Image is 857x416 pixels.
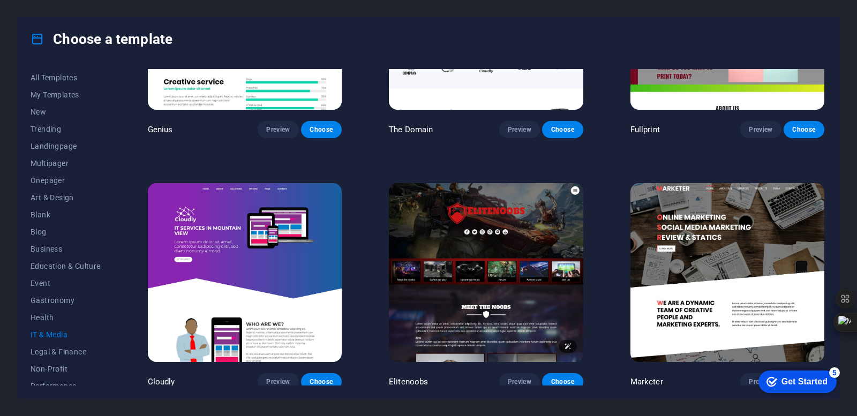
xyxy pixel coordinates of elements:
[389,183,583,362] img: Elitenoobs
[389,376,428,387] p: Elitenoobs
[551,377,574,386] span: Choose
[31,343,101,360] button: Legal & Finance
[31,176,101,185] span: Onepager
[542,121,583,138] button: Choose
[148,183,342,362] img: Cloudly
[31,73,101,82] span: All Templates
[31,86,101,103] button: My Templates
[630,183,824,362] img: Marketer
[31,120,101,138] button: Trending
[31,360,101,377] button: Non-Profit
[31,223,101,240] button: Blog
[31,258,101,275] button: Education & Culture
[508,377,531,386] span: Preview
[310,377,333,386] span: Choose
[31,326,101,343] button: IT & Media
[551,125,574,134] span: Choose
[31,138,101,155] button: Landingpage
[31,228,101,236] span: Blog
[31,172,101,189] button: Onepager
[31,142,101,150] span: Landingpage
[31,262,101,270] span: Education & Culture
[31,210,101,219] span: Blank
[31,382,101,390] span: Performance
[31,103,101,120] button: New
[31,125,101,133] span: Trending
[148,376,175,387] p: Cloudly
[79,2,90,13] div: 5
[389,124,433,135] p: The Domain
[31,275,101,292] button: Event
[542,373,583,390] button: Choose
[31,155,101,172] button: Multipager
[266,125,290,134] span: Preview
[266,377,290,386] span: Preview
[31,313,101,322] span: Health
[31,330,101,339] span: IT & Media
[31,292,101,309] button: Gastronomy
[31,279,101,288] span: Event
[31,296,101,305] span: Gastronomy
[630,124,660,135] p: Fullprint
[32,12,78,21] div: Get Started
[784,121,824,138] button: Choose
[31,206,101,223] button: Blank
[31,347,101,356] span: Legal & Finance
[148,124,173,135] p: Genius
[31,159,101,168] span: Multipager
[749,125,772,134] span: Preview
[31,245,101,253] span: Business
[31,90,101,99] span: My Templates
[301,121,342,138] button: Choose
[749,377,772,386] span: Preview
[31,31,172,48] h4: Choose a template
[508,125,531,134] span: Preview
[31,189,101,206] button: Art & Design
[31,108,101,116] span: New
[31,193,101,202] span: Art & Design
[31,240,101,258] button: Business
[31,309,101,326] button: Health
[31,365,101,373] span: Non-Profit
[310,125,333,134] span: Choose
[258,373,298,390] button: Preview
[499,121,540,138] button: Preview
[792,125,816,134] span: Choose
[31,69,101,86] button: All Templates
[499,373,540,390] button: Preview
[740,373,781,390] button: Preview
[31,377,101,395] button: Performance
[301,373,342,390] button: Choose
[630,376,663,387] p: Marketer
[9,5,87,28] div: Get Started 5 items remaining, 0% complete
[258,121,298,138] button: Preview
[740,121,781,138] button: Preview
